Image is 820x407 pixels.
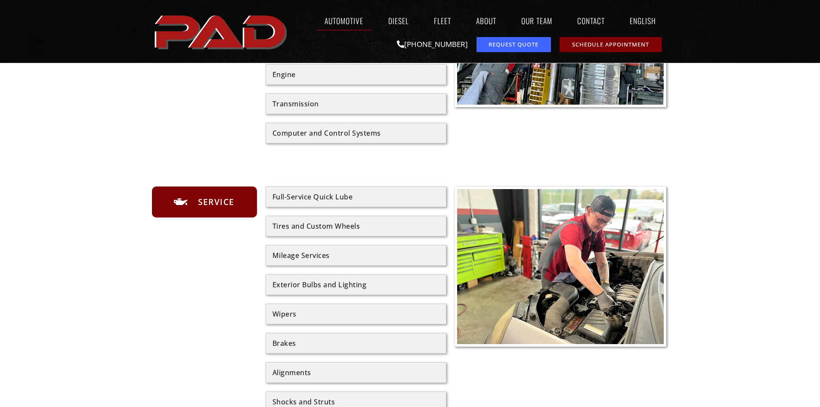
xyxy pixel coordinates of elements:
span: Schedule Appointment [572,42,649,47]
a: About [468,11,504,31]
a: Automotive [316,11,371,31]
a: Fleet [426,11,459,31]
a: request a service or repair quote [477,37,551,52]
nav: Menu [291,11,668,31]
div: Transmission [272,100,439,107]
a: Our Team [513,11,560,31]
span: Service [196,195,235,209]
div: Tires and Custom Wheels [272,223,439,230]
a: pro automotive and diesel home page [152,8,291,55]
div: Exterior Bulbs and Lighting [272,281,439,288]
div: Wipers [272,311,439,317]
div: Full-Service Quick Lube [272,193,439,200]
a: English [622,11,668,31]
div: Mileage Services [272,252,439,259]
span: Request Quote [489,42,538,47]
img: A mechanic wearing gloves and a cap works on the engine of a car inside an auto repair shop. [457,189,664,345]
img: The image shows the word "PAD" in bold, red, uppercase letters with a slight shadow effect. [152,8,291,55]
div: Engine [272,71,439,78]
div: Computer and Control Systems [272,130,439,137]
a: Contact [569,11,613,31]
a: [PHONE_NUMBER] [397,39,468,49]
div: Alignments [272,369,439,376]
div: Shocks and Struts [272,398,439,405]
div: Brakes [272,340,439,347]
a: schedule repair or service appointment [560,37,662,52]
a: Diesel [380,11,417,31]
